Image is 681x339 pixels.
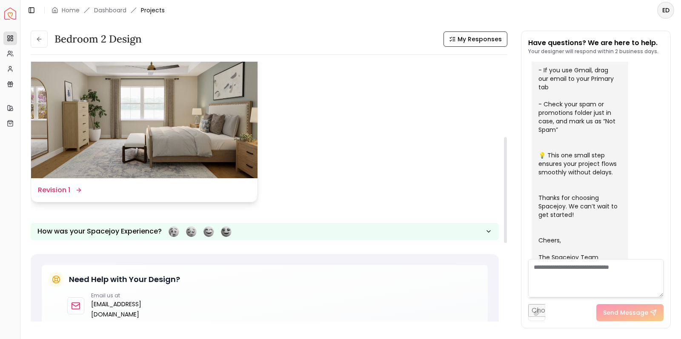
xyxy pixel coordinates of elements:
span: Projects [141,6,165,14]
a: Spacejoy [4,8,16,20]
span: ED [658,3,673,18]
nav: breadcrumb [52,6,165,14]
button: ED [657,2,674,19]
p: Have questions? We are here to help. [528,38,658,48]
span: My Responses [458,35,502,43]
a: Dashboard [94,6,126,14]
p: Email us at [91,292,160,299]
h5: Need Help with Your Design? [69,273,180,285]
p: Your designer will respond within 2 business days. [528,48,658,55]
p: How was your Spacejoy Experience? [37,226,162,236]
button: How was your Spacejoy Experience?Feeling terribleFeeling badFeeling goodFeeling awesome [31,223,499,240]
a: Home [62,6,80,14]
img: Revision 1 [31,51,258,178]
a: [EMAIL_ADDRESS][DOMAIN_NAME] [91,299,160,319]
dd: Revision 1 [38,185,70,195]
img: Spacejoy Logo [4,8,16,20]
h3: Bedroom 2 design [54,32,142,46]
button: My Responses [444,31,507,47]
a: Revision 1Revision 1 [31,50,258,202]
